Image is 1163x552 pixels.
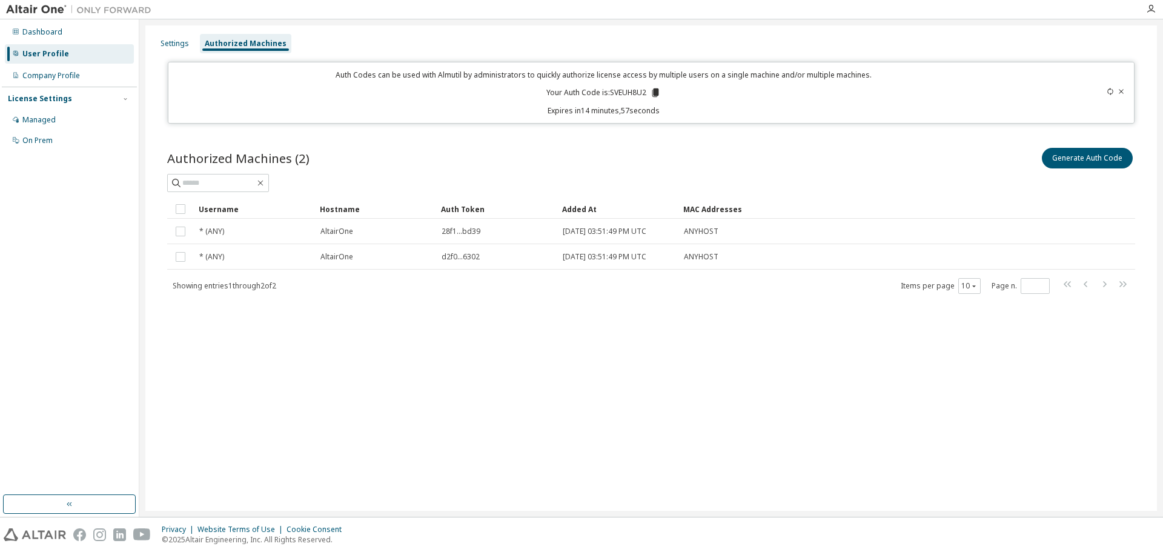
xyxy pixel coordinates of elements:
span: [DATE] 03:51:49 PM UTC [563,252,646,262]
div: Managed [22,115,56,125]
span: d2f0...6302 [442,252,480,262]
div: Hostname [320,199,431,219]
span: [DATE] 03:51:49 PM UTC [563,227,646,236]
img: altair_logo.svg [4,528,66,541]
div: Authorized Machines [205,39,287,48]
img: instagram.svg [93,528,106,541]
span: * (ANY) [199,227,224,236]
span: Showing entries 1 through 2 of 2 [173,281,276,291]
img: youtube.svg [133,528,151,541]
span: AltairOne [320,227,353,236]
span: Authorized Machines (2) [167,150,310,167]
button: 10 [961,281,978,291]
div: Privacy [162,525,197,534]
div: Website Terms of Use [197,525,287,534]
span: AltairOne [320,252,353,262]
span: 28f1...bd39 [442,227,480,236]
div: Dashboard [22,27,62,37]
img: facebook.svg [73,528,86,541]
div: User Profile [22,49,69,59]
p: Your Auth Code is: SVEUH8U2 [546,87,661,98]
span: Page n. [992,278,1050,294]
span: * (ANY) [199,252,224,262]
img: linkedin.svg [113,528,126,541]
span: ANYHOST [684,252,718,262]
div: On Prem [22,136,53,145]
button: Generate Auth Code [1042,148,1133,168]
div: MAC Addresses [683,199,1008,219]
p: Auth Codes can be used with Almutil by administrators to quickly authorize license access by mult... [176,70,1032,80]
div: Added At [562,199,674,219]
div: Cookie Consent [287,525,349,534]
img: Altair One [6,4,157,16]
div: Settings [161,39,189,48]
div: License Settings [8,94,72,104]
div: Auth Token [441,199,552,219]
p: Expires in 14 minutes, 57 seconds [176,105,1032,116]
span: Items per page [901,278,981,294]
div: Username [199,199,310,219]
p: © 2025 Altair Engineering, Inc. All Rights Reserved. [162,534,349,545]
div: Company Profile [22,71,80,81]
span: ANYHOST [684,227,718,236]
